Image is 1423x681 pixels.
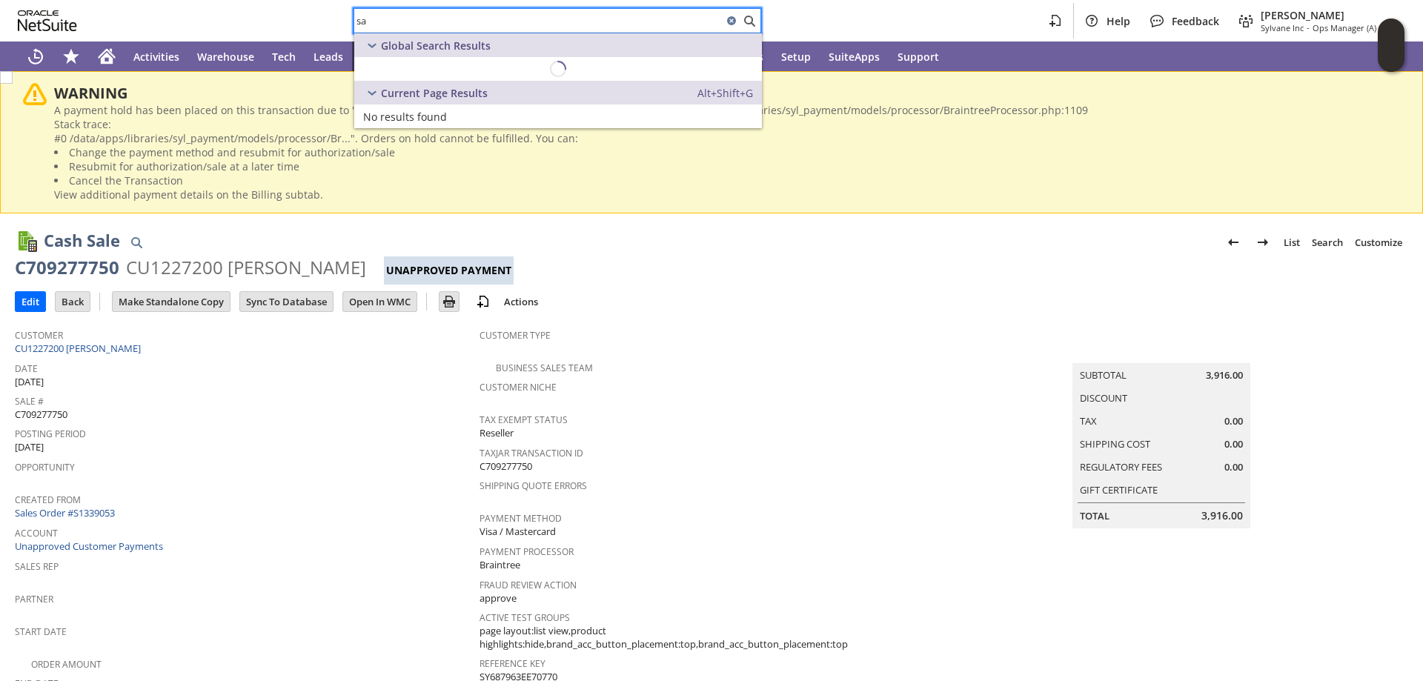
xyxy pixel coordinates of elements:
[15,342,145,355] a: CU1227200 [PERSON_NAME]
[89,41,125,71] a: Home
[480,657,545,670] a: Reference Key
[496,362,593,374] a: Business Sales Team
[1306,230,1349,254] a: Search
[1107,14,1130,28] span: Help
[314,50,343,64] span: Leads
[15,625,67,638] a: Start Date
[54,159,1400,173] li: Resubmit for authorization/sale at a later time
[1254,233,1272,251] img: Next
[354,104,762,128] a: No results found
[54,103,1400,202] div: A payment hold has been placed on this transaction due to "FatalError: Exception: Missing payment...
[54,145,1400,159] li: Change the payment method and resubmit for authorization/sale
[1206,368,1243,382] span: 3,916.00
[697,86,753,100] span: Alt+Shift+G
[545,56,571,82] svg: Loading
[56,292,90,311] input: Back
[1080,509,1109,522] a: Total
[125,41,188,71] a: Activities
[18,10,77,31] svg: logo
[772,41,820,71] a: Setup
[474,293,492,310] img: add-record.svg
[197,50,254,64] span: Warehouse
[480,459,532,474] span: C709277750
[354,12,723,30] input: Search
[240,292,333,311] input: Sync To Database
[439,292,459,311] input: Print
[54,173,1400,202] li: Cancel the Transaction View additional payment details on the Billing subtab.
[343,292,417,311] input: Open In WMC
[1349,230,1408,254] a: Customize
[480,426,514,440] span: Reseller
[305,41,352,71] a: Leads
[829,50,880,64] span: SuiteApps
[15,256,119,279] div: C709277750
[889,41,948,71] a: Support
[53,41,89,71] div: Shortcuts
[54,83,1400,103] div: WARNING
[1224,437,1243,451] span: 0.00
[1378,19,1404,72] iframe: Click here to launch Oracle Guided Learning Help Panel
[1172,14,1219,28] span: Feedback
[15,461,75,474] a: Opportunity
[480,611,570,624] a: Active Test Groups
[62,47,80,65] svg: Shortcuts
[133,50,179,64] span: Activities
[1278,230,1306,254] a: List
[27,47,44,65] svg: Recent Records
[15,527,58,539] a: Account
[113,292,230,311] input: Make Standalone Copy
[31,658,102,671] a: Order Amount
[263,41,305,71] a: Tech
[440,293,458,310] img: Print
[1261,22,1304,33] span: Sylvane Inc
[1201,508,1243,523] span: 3,916.00
[1313,22,1396,33] span: Ops Manager (A) (F2L)
[15,539,163,553] a: Unapproved Customer Payments
[363,110,447,124] span: No results found
[740,12,758,30] svg: Search
[15,375,44,389] span: [DATE]
[15,560,59,573] a: Sales Rep
[480,512,562,525] a: Payment Method
[381,86,488,100] span: Current Page Results
[898,50,939,64] span: Support
[480,558,520,572] span: Braintree
[15,428,86,440] a: Posting Period
[480,329,551,342] a: Customer Type
[820,41,889,71] a: SuiteApps
[15,395,44,408] a: Sale #
[1224,233,1242,251] img: Previous
[480,591,517,605] span: approve
[352,41,442,71] a: Opportunities
[188,41,263,71] a: Warehouse
[15,593,53,605] a: Partner
[15,362,38,375] a: Date
[1080,391,1127,405] a: Discount
[126,256,366,279] div: CU1227200 [PERSON_NAME]
[18,41,53,71] a: Recent Records
[498,295,544,308] a: Actions
[480,624,937,651] span: page layout:list view,product highlights:hide,brand_acc_button_placement:top,brand_acc_button_pla...
[1080,414,1097,428] a: Tax
[16,292,45,311] input: Edit
[44,228,120,253] h1: Cash Sale
[1080,460,1162,474] a: Regulatory Fees
[15,408,67,422] span: C709277750
[1072,339,1250,363] caption: Summary
[272,50,296,64] span: Tech
[1080,368,1127,382] a: Subtotal
[480,545,574,558] a: Payment Processor
[1378,46,1404,73] span: Oracle Guided Learning Widget. To move around, please hold and drag
[98,47,116,65] svg: Home
[1261,8,1396,22] span: [PERSON_NAME]
[480,479,587,492] a: Shipping Quote Errors
[480,579,577,591] a: Fraud Review Action
[1224,460,1243,474] span: 0.00
[1080,483,1158,496] a: Gift Certificate
[781,50,811,64] span: Setup
[1224,414,1243,428] span: 0.00
[15,506,119,519] a: Sales Order #S1339053
[1307,22,1310,33] span: -
[381,39,491,53] span: Global Search Results
[384,256,514,285] div: Unapproved Payment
